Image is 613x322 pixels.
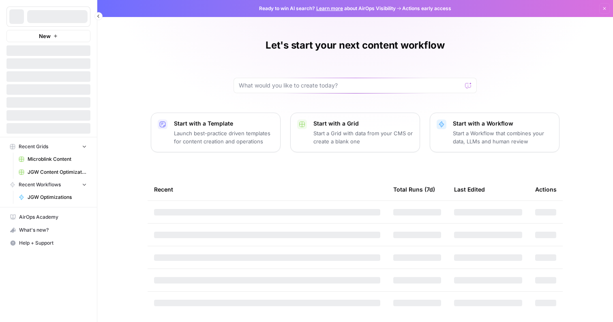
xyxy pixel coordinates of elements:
h1: Let's start your next content workflow [266,39,445,52]
span: Microblink Content [28,156,87,163]
input: What would you like to create today? [239,81,462,90]
div: Last Edited [454,178,485,200]
p: Start with a Template [174,119,274,128]
a: JGW Optimizations [15,191,90,204]
span: JGW Optimizations [28,194,87,201]
p: Start with a Workflow [453,119,553,128]
span: Recent Grids [19,143,48,150]
a: Learn more [316,5,343,11]
div: Total Runs (7d) [393,178,435,200]
p: Launch best-practice driven templates for content creation and operations [174,129,274,145]
p: Start a Grid with data from your CMS or create a blank one [313,129,413,145]
a: JGW Content Optimization [15,166,90,179]
a: AirOps Academy [6,211,90,224]
span: Ready to win AI search? about AirOps Visibility [259,5,396,12]
p: Start a Workflow that combines your data, LLMs and human review [453,129,553,145]
button: What's new? [6,224,90,237]
button: Help + Support [6,237,90,249]
span: JGW Content Optimization [28,168,87,176]
button: Start with a GridStart a Grid with data from your CMS or create a blank one [290,113,420,152]
p: Start with a Grid [313,119,413,128]
span: Help + Support [19,239,87,247]
button: Start with a TemplateLaunch best-practice driven templates for content creation and operations [151,113,281,152]
div: What's new? [7,224,90,236]
button: Recent Workflows [6,179,90,191]
span: New [39,32,51,40]
span: AirOps Academy [19,213,87,221]
button: New [6,30,90,42]
span: Actions early access [402,5,451,12]
span: Recent Workflows [19,181,61,188]
button: Start with a WorkflowStart a Workflow that combines your data, LLMs and human review [430,113,559,152]
div: Recent [154,178,380,200]
a: Microblink Content [15,153,90,166]
div: Actions [535,178,557,200]
button: Recent Grids [6,141,90,153]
